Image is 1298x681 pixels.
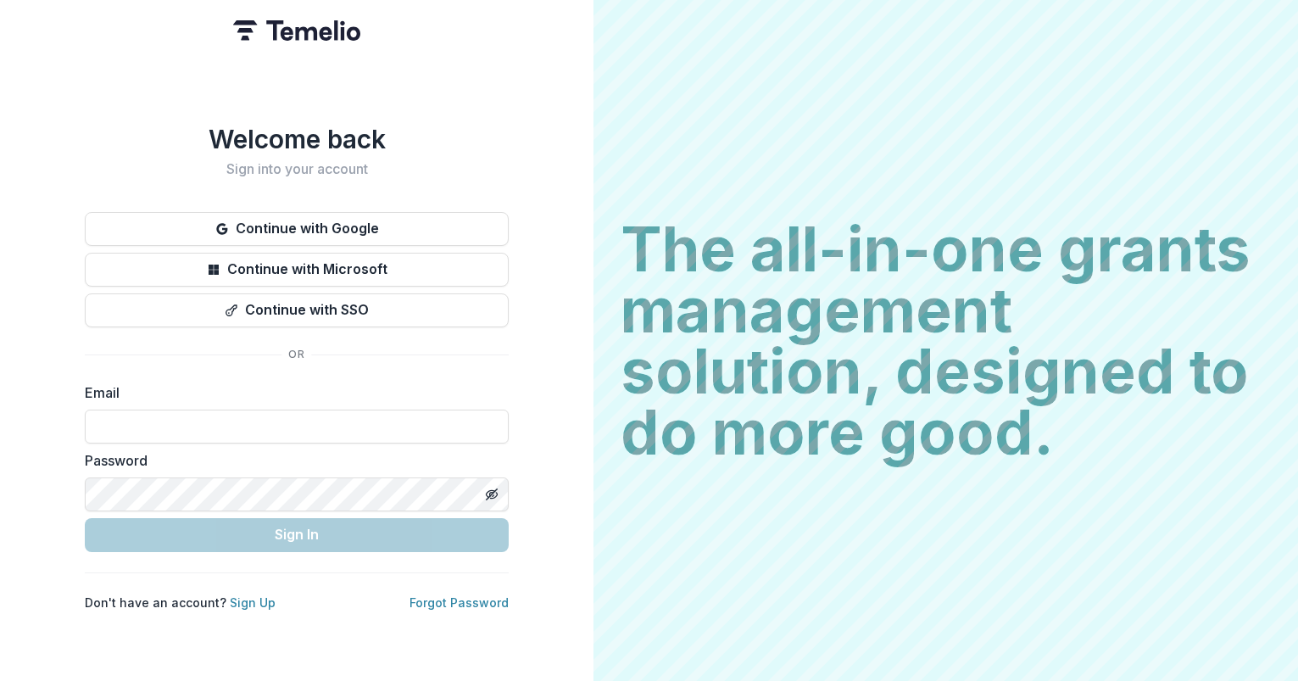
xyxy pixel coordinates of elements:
[85,594,276,611] p: Don't have an account?
[233,20,360,41] img: Temelio
[85,212,509,246] button: Continue with Google
[85,293,509,327] button: Continue with SSO
[85,450,499,471] label: Password
[409,595,509,610] a: Forgot Password
[85,124,509,154] h1: Welcome back
[85,253,509,287] button: Continue with Microsoft
[478,481,505,508] button: Toggle password visibility
[85,382,499,403] label: Email
[85,161,509,177] h2: Sign into your account
[230,595,276,610] a: Sign Up
[85,518,509,552] button: Sign In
